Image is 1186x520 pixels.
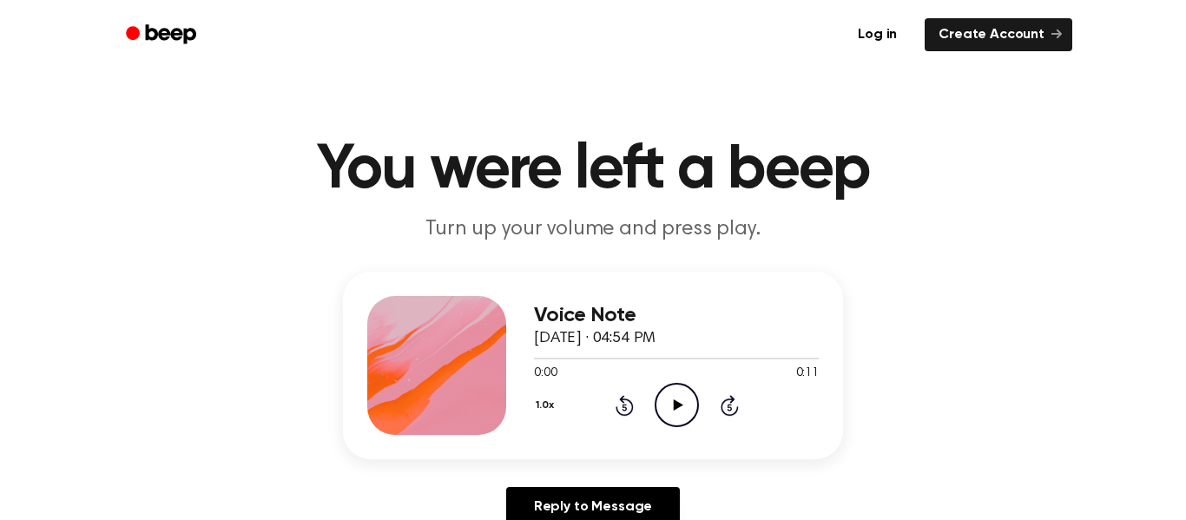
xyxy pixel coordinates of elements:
span: [DATE] · 04:54 PM [534,331,656,346]
a: Beep [114,18,212,52]
a: Create Account [925,18,1072,51]
span: 0:00 [534,365,557,383]
a: Log in [840,15,914,55]
h1: You were left a beep [148,139,1038,201]
p: Turn up your volume and press play. [260,215,926,244]
button: 1.0x [534,391,560,420]
span: 0:11 [796,365,819,383]
h3: Voice Note [534,304,819,327]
